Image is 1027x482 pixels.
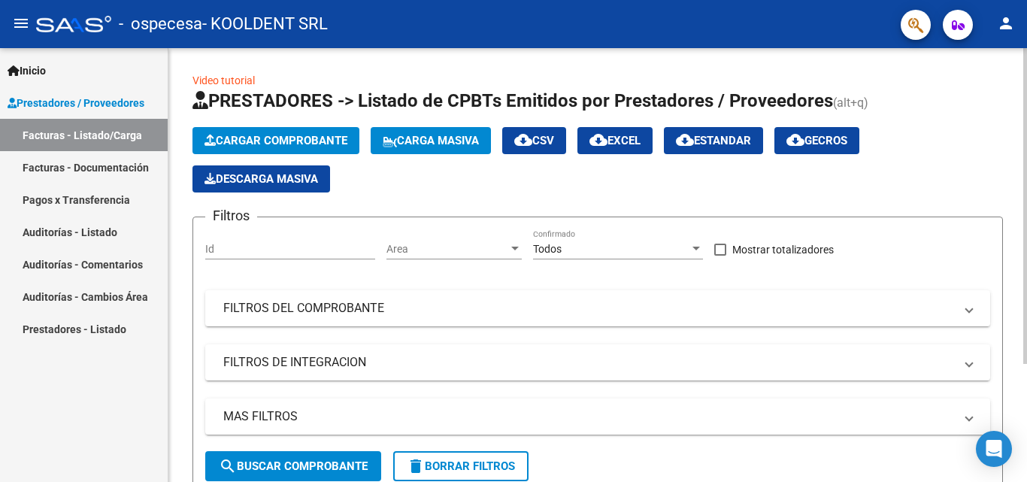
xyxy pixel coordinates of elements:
mat-expansion-panel-header: MAS FILTROS [205,399,990,435]
mat-icon: cloud_download [786,131,804,149]
span: Gecros [786,134,847,147]
span: Buscar Comprobante [219,459,368,473]
span: Descarga Masiva [204,172,318,186]
span: Inicio [8,62,46,79]
mat-icon: delete [407,457,425,475]
div: Open Intercom Messenger [976,431,1012,467]
mat-panel-title: FILTROS DE INTEGRACION [223,354,954,371]
span: Borrar Filtros [407,459,515,473]
span: Area [386,243,508,256]
mat-icon: cloud_download [676,131,694,149]
span: Estandar [676,134,751,147]
button: Descarga Masiva [192,165,330,192]
button: EXCEL [577,127,653,154]
app-download-masive: Descarga masiva de comprobantes (adjuntos) [192,165,330,192]
span: PRESTADORES -> Listado de CPBTs Emitidos por Prestadores / Proveedores [192,90,833,111]
span: EXCEL [589,134,641,147]
button: Cargar Comprobante [192,127,359,154]
mat-expansion-panel-header: FILTROS DE INTEGRACION [205,344,990,380]
mat-icon: person [997,14,1015,32]
span: Cargar Comprobante [204,134,347,147]
button: Borrar Filtros [393,451,529,481]
mat-icon: menu [12,14,30,32]
mat-panel-title: MAS FILTROS [223,408,954,425]
a: Video tutorial [192,74,255,86]
span: Mostrar totalizadores [732,241,834,259]
h3: Filtros [205,205,257,226]
button: Carga Masiva [371,127,491,154]
span: (alt+q) [833,95,868,110]
mat-expansion-panel-header: FILTROS DEL COMPROBANTE [205,290,990,326]
button: Gecros [774,127,859,154]
mat-panel-title: FILTROS DEL COMPROBANTE [223,300,954,317]
span: - ospecesa [119,8,202,41]
mat-icon: cloud_download [589,131,607,149]
span: CSV [514,134,554,147]
button: Estandar [664,127,763,154]
span: Prestadores / Proveedores [8,95,144,111]
span: Carga Masiva [383,134,479,147]
mat-icon: cloud_download [514,131,532,149]
span: - KOOLDENT SRL [202,8,328,41]
span: Todos [533,243,562,255]
button: Buscar Comprobante [205,451,381,481]
mat-icon: search [219,457,237,475]
button: CSV [502,127,566,154]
